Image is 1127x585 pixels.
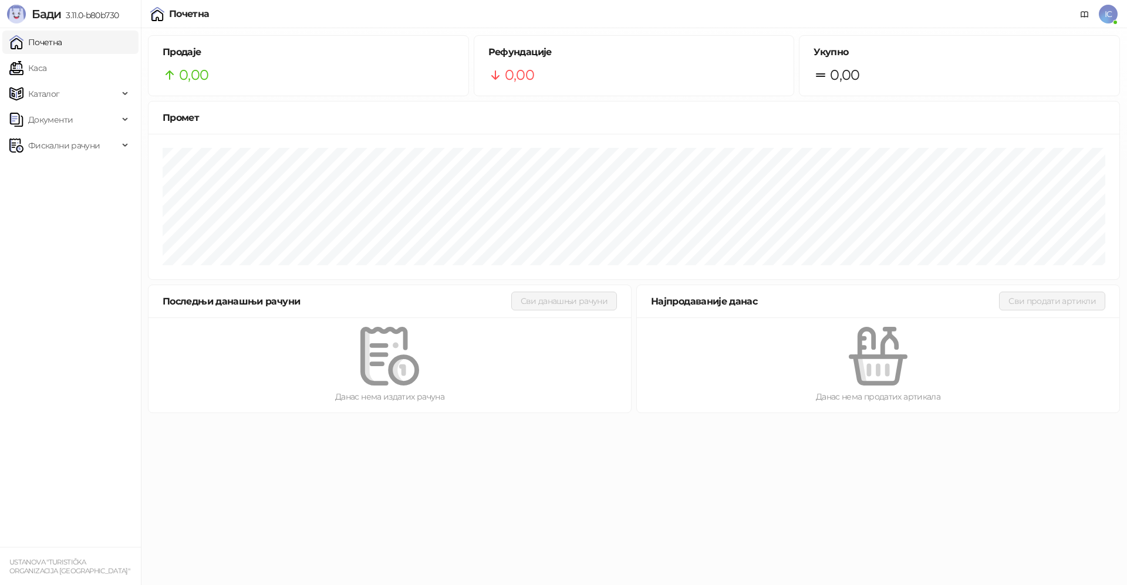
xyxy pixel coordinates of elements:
[9,31,62,54] a: Почетна
[830,64,859,86] span: 0,00
[999,292,1105,310] button: Сви продати артикли
[169,9,210,19] div: Почетна
[28,82,60,106] span: Каталог
[32,7,61,21] span: Бади
[1099,5,1118,23] span: IC
[28,108,73,131] span: Документи
[505,64,534,86] span: 0,00
[167,390,612,403] div: Данас нема издатих рачуна
[9,558,130,575] small: USTANOVA "TURISTIČKA ORGANIZACIJA [GEOGRAPHIC_DATA]"
[651,294,999,309] div: Најпродаваније данас
[9,56,46,80] a: Каса
[163,110,1105,125] div: Промет
[28,134,100,157] span: Фискални рачуни
[488,45,780,59] h5: Рефундације
[1075,5,1094,23] a: Документација
[61,10,119,21] span: 3.11.0-b80b730
[179,64,208,86] span: 0,00
[163,45,454,59] h5: Продаје
[511,292,617,310] button: Сви данашњи рачуни
[7,5,26,23] img: Logo
[656,390,1101,403] div: Данас нема продатих артикала
[163,294,511,309] div: Последњи данашњи рачуни
[814,45,1105,59] h5: Укупно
